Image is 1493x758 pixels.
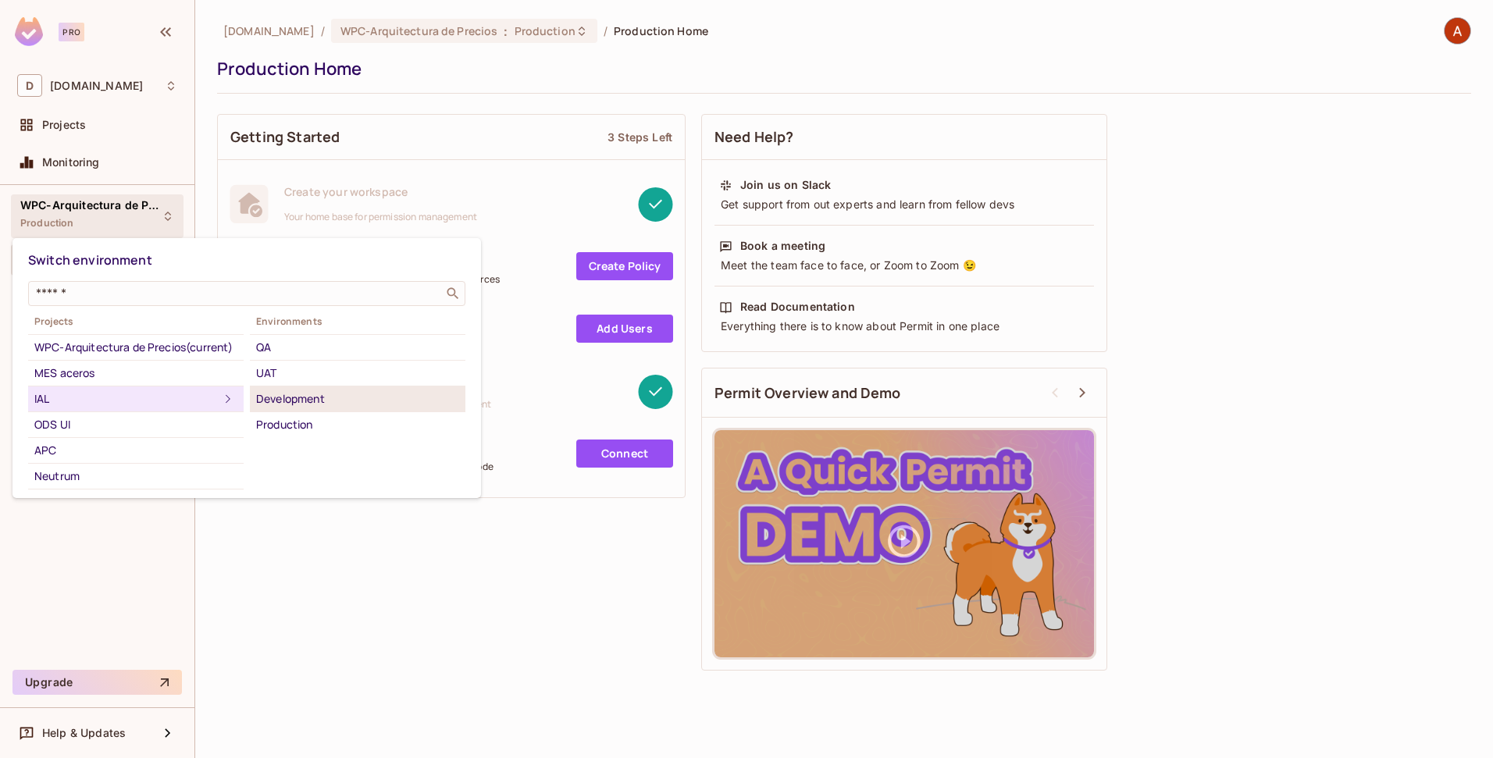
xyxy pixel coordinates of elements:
div: Production [256,415,459,434]
div: Development [256,390,459,408]
span: Projects [28,315,244,328]
span: Environments [250,315,465,328]
div: ODS UI [34,415,237,434]
div: WPC-Arquitectura de Precios (current) [34,338,237,357]
div: APC [34,441,237,460]
span: Switch environment [28,251,152,269]
div: IAL [34,390,219,408]
div: Neutrum [34,467,237,486]
div: UAT [256,364,459,383]
div: QA [256,338,459,357]
div: MES aceros [34,364,237,383]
